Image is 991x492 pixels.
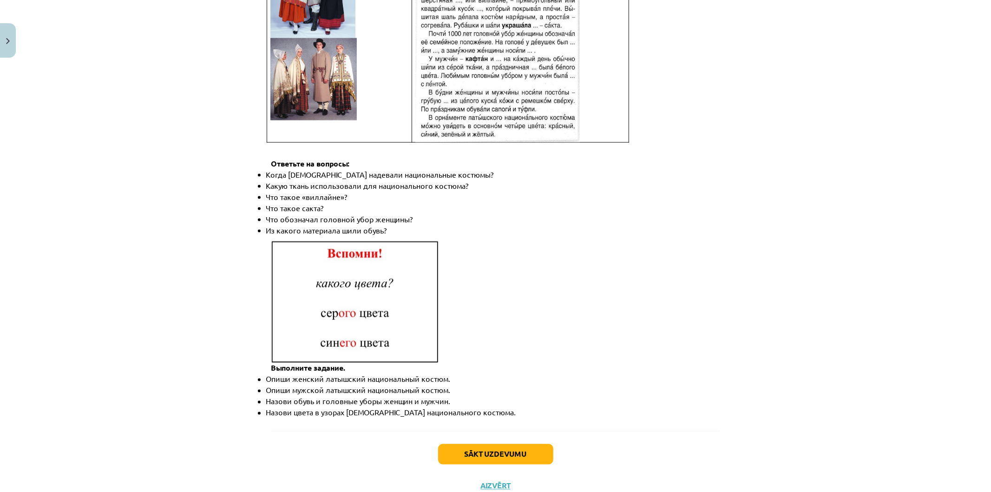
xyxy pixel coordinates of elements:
[266,226,387,235] span: Из какого материала шили обувь?
[271,363,335,373] span: Выполните задан
[514,408,516,417] span: .
[353,386,451,395] span: кий национальный костюм.
[270,38,357,120] img: Народный костюм - Форум
[266,397,451,406] span: Назови обувь и головные уборы женщин и мужчин.
[271,159,350,168] span: Ответьте на вопросы:
[266,203,324,213] span: Что такое сакта?
[266,192,348,201] span: Что такое «виллайне»?
[438,444,553,465] button: Sākt uzdevumu
[266,181,469,190] span: Какую ткань использовали для национального костюма?
[266,386,353,395] span: Опиши мужской латышс
[266,214,413,224] span: Что обозначал головной убор женщины?
[266,374,451,384] span: Опиши женский латышский национальный костюм.
[335,363,346,373] span: ие.
[266,408,514,417] span: Назови цвета в узорах [DEMOGRAPHIC_DATA] национального костюма
[478,481,513,491] button: Aizvērt
[266,170,494,179] span: Когда [DEMOGRAPHIC_DATA] надевали национальные костюмы?
[6,38,10,44] img: icon-close-lesson-0947bae3869378f0d4975bcd49f059093ad1ed9edebbc8119c70593378902aed.svg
